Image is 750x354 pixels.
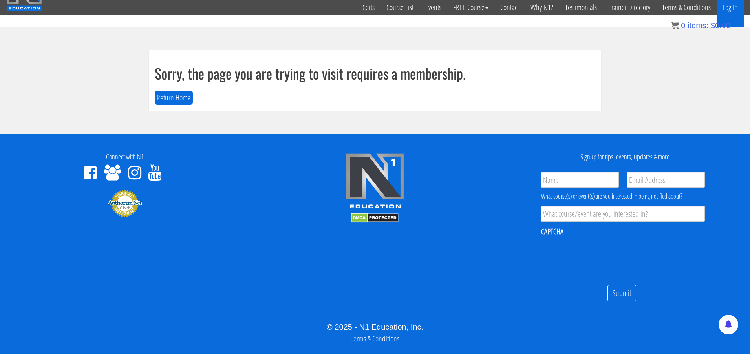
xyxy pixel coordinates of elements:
input: Name [541,172,619,188]
bdi: 0.00 [711,21,730,30]
input: What course/event are you interested in? [541,206,705,222]
h1: Sorry, the page you are trying to visit requires a membership. [155,66,595,81]
div: © 2025 - N1 Education, Inc. [6,321,744,333]
h4: Connect with N1 [6,153,244,161]
a: 0 items: $0.00 [671,21,730,30]
iframe: reCAPTCHA [541,242,660,272]
a: Terms & Conditions [351,333,399,344]
img: icon11.png [671,22,679,29]
span: items: [688,21,708,30]
label: CAPTCHA [541,226,563,237]
img: n1-edu-logo [346,153,404,211]
div: What course(s) or event(s) are you interested in being notified about? [541,192,705,201]
span: 0 [681,21,685,30]
img: Authorize.Net Merchant - Click to Verify [107,189,143,217]
input: Submit [607,285,636,302]
h4: Signup for tips, events, updates & more [506,153,744,161]
img: DMCA.com Protection Status [351,213,399,223]
input: Email Address [627,172,705,188]
span: $ [711,21,715,30]
button: Return Home [155,91,193,105]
